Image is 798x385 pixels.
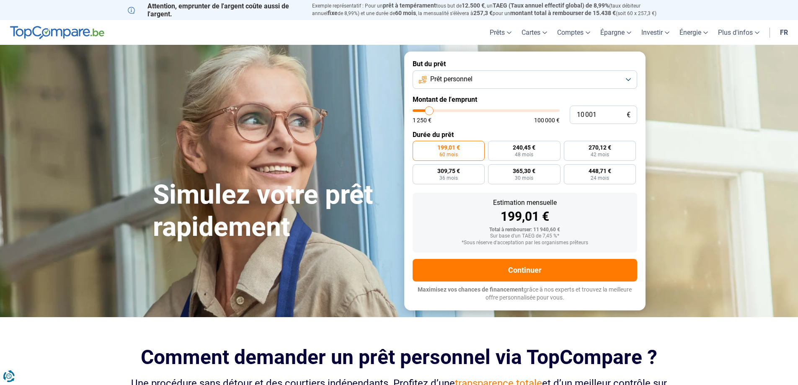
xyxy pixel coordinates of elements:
[462,2,485,9] span: 12.500 €
[437,168,460,174] span: 309,75 €
[419,210,630,223] div: 199,01 €
[713,20,764,45] a: Plus d'infos
[513,145,535,150] span: 240,45 €
[439,152,458,157] span: 60 mois
[430,75,473,84] span: Prêt personnel
[513,168,535,174] span: 365,30 €
[418,286,524,293] span: Maximisez vos chances de financement
[515,176,533,181] span: 30 mois
[595,20,636,45] a: Épargne
[627,111,630,119] span: €
[591,176,609,181] span: 24 mois
[589,145,611,150] span: 270,12 €
[493,2,609,9] span: TAEG (Taux annuel effectif global) de 8,99%
[534,117,560,123] span: 100 000 €
[636,20,674,45] a: Investir
[591,152,609,157] span: 42 mois
[312,2,671,17] p: Exemple représentatif : Pour un tous but de , un (taux débiteur annuel de 8,99%) et une durée de ...
[485,20,517,45] a: Prêts
[589,168,611,174] span: 448,71 €
[552,20,595,45] a: Comptes
[419,240,630,246] div: *Sous réserve d'acceptation par les organismes prêteurs
[328,10,338,16] span: fixe
[10,26,104,39] img: TopCompare
[128,2,302,18] p: Attention, emprunter de l'argent coûte aussi de l'argent.
[775,20,793,45] a: fr
[510,10,616,16] span: montant total à rembourser de 15.438 €
[419,227,630,233] div: Total à rembourser: 11 940,60 €
[439,176,458,181] span: 36 mois
[383,2,436,9] span: prêt à tempérament
[128,346,671,369] h2: Comment demander un prêt personnel via TopCompare ?
[413,117,431,123] span: 1 250 €
[395,10,416,16] span: 60 mois
[674,20,713,45] a: Énergie
[413,131,637,139] label: Durée du prêt
[413,70,637,89] button: Prêt personnel
[153,179,394,243] h1: Simulez votre prêt rapidement
[413,259,637,282] button: Continuer
[437,145,460,150] span: 199,01 €
[413,286,637,302] p: grâce à nos experts et trouvez la meilleure offre personnalisée pour vous.
[413,60,637,68] label: But du prêt
[517,20,552,45] a: Cartes
[419,199,630,206] div: Estimation mensuelle
[515,152,533,157] span: 48 mois
[419,233,630,239] div: Sur base d'un TAEG de 7,45 %*
[413,96,637,103] label: Montant de l'emprunt
[473,10,493,16] span: 257,3 €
